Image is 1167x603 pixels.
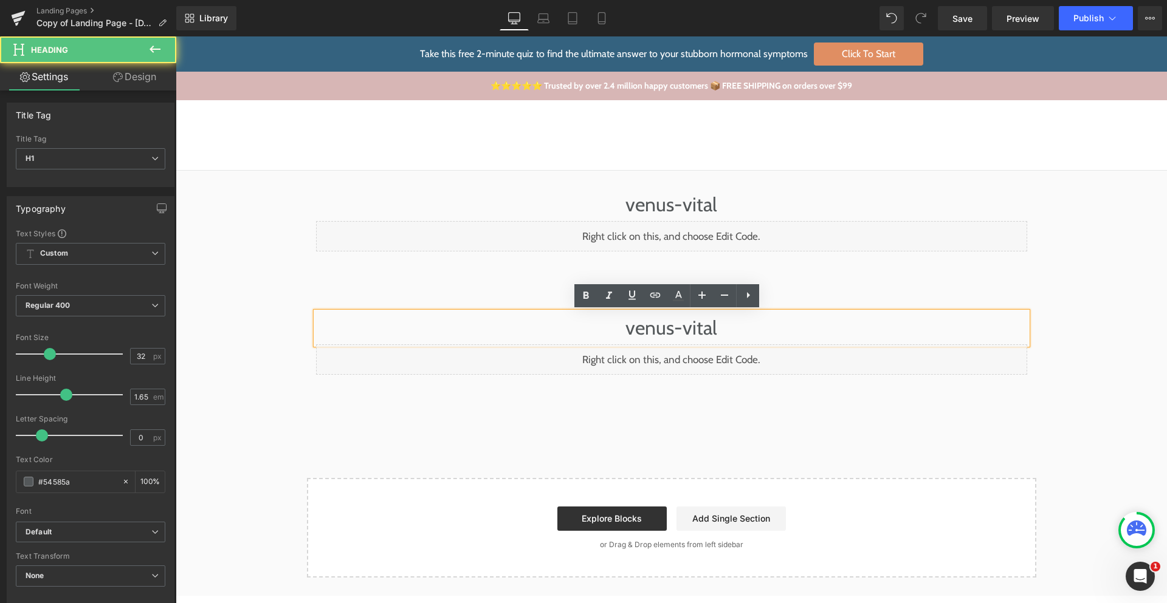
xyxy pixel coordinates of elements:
p: or Drag & Drop elements from left sidebar [151,504,841,513]
a: Laptop [529,6,558,30]
div: Font [16,507,165,516]
a: Preview [992,6,1054,30]
div: Text Styles [16,228,165,238]
b: None [26,571,44,580]
span: Preview [1007,12,1039,25]
a: Design [91,63,179,90]
div: Letter Spacing [16,415,165,423]
a: ⭐⭐⭐⭐⭐ Trusted by over 2.4 million happy customers 📦 FREE SHIPPING on orders over $99 [315,44,676,55]
div: Title Tag [16,135,165,143]
a: New Library [176,6,236,30]
a: Landing Pages [36,6,176,16]
span: px [153,434,164,441]
div: Text Color [16,455,165,464]
a: Mobile [587,6,616,30]
h1: venus-vital [140,276,852,308]
span: em [153,393,164,401]
div: Title Tag [16,103,52,120]
b: Regular 400 [26,301,71,310]
span: Copy of Landing Page - [DATE] 20:57:48 [36,18,153,28]
a: Add Single Section [501,470,610,494]
a: Explore Blocks [382,470,491,494]
button: Publish [1059,6,1133,30]
span: Publish [1073,13,1104,23]
div: % [136,471,165,492]
button: Redo [909,6,933,30]
span: Click To Start [638,6,748,29]
span: 1 [1151,562,1160,571]
div: Typography [16,197,66,214]
a: Tablet [558,6,587,30]
input: Color [38,475,116,488]
span: Save [952,12,972,25]
div: Text Transform [16,552,165,560]
button: More [1138,6,1162,30]
b: Custom [40,248,68,259]
div: Line Height [16,374,165,383]
a: Desktop [500,6,529,30]
h1: venus-vital [140,152,852,185]
span: Library [199,13,228,24]
span: px [153,352,164,360]
button: Undo [880,6,904,30]
i: Default [26,527,52,537]
iframe: Intercom live chat [1126,562,1155,591]
div: Font Weight [16,282,165,290]
b: H1 [26,154,34,163]
div: Font Size [16,333,165,342]
span: Heading [31,45,68,55]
